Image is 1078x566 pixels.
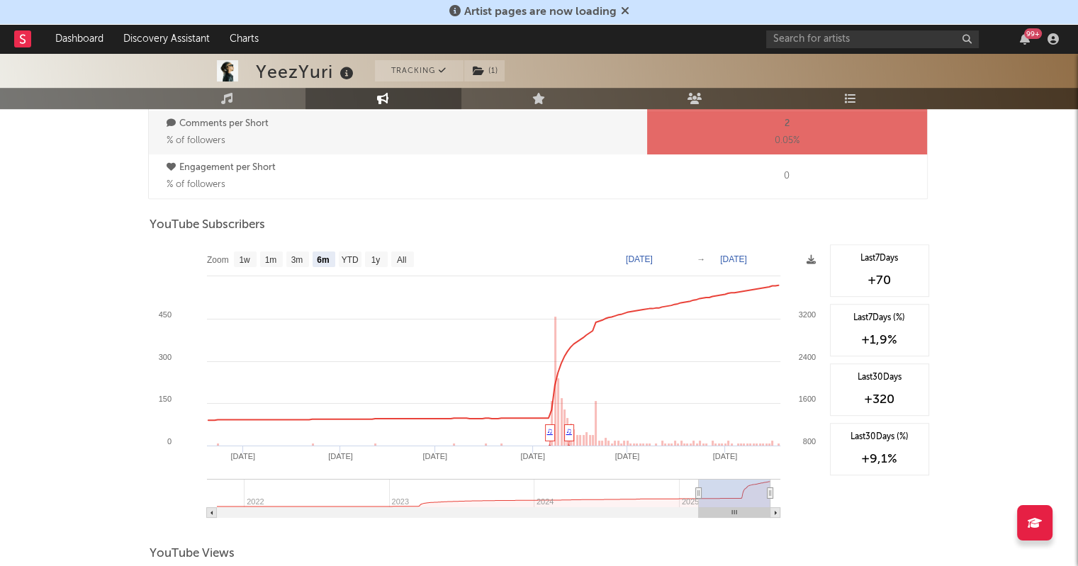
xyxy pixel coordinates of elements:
text: [DATE] [712,452,737,460]
div: +70 [838,272,921,289]
div: 0 [647,154,927,198]
span: % of followers [167,180,225,189]
text: 1w [239,255,250,265]
span: Dismiss [621,6,629,18]
div: Last 30 Days [838,371,921,384]
span: YouTube Views [150,545,235,562]
div: Last 30 Days (%) [838,431,921,443]
text: 300 [158,353,171,361]
div: +1,9 % [838,332,921,349]
text: [DATE] [328,452,353,460]
text: 2400 [798,353,815,361]
button: Tracking [375,60,464,81]
text: 6m [317,255,329,265]
a: Dashboard [45,25,113,53]
text: All [396,255,405,265]
text: [DATE] [626,254,653,264]
div: +320 [838,391,921,408]
p: 2 [785,115,790,132]
input: Search for artists [766,30,979,48]
a: ♫ [547,426,553,435]
div: 99 + [1024,28,1042,39]
text: [DATE] [720,254,747,264]
text: 3m [291,255,303,265]
text: [DATE] [614,452,639,460]
text: [DATE] [520,452,545,460]
p: Engagement per Short [167,159,644,176]
button: (1) [464,60,505,81]
text: [DATE] [230,452,255,460]
text: [DATE] [422,452,447,460]
a: ♫ [566,426,572,435]
div: +9,1 % [838,451,921,468]
text: Zoom [207,255,229,265]
text: 1m [264,255,276,265]
div: Last 7 Days [838,252,921,265]
div: Last 7 Days (%) [838,312,921,324]
text: YTD [341,255,358,265]
p: Comments per Short [167,115,644,132]
span: 0.05 % [775,132,799,149]
span: Artist pages are now loading [464,6,617,18]
text: 1600 [798,395,815,403]
text: 1y [371,255,380,265]
text: 450 [158,310,171,319]
button: 99+ [1020,33,1030,45]
text: 150 [158,395,171,403]
a: Charts [220,25,269,53]
span: % of followers [167,136,225,145]
span: YouTube Subscribers [150,217,265,234]
div: YeezYuri [256,60,357,84]
text: 3200 [798,310,815,319]
text: 0 [167,437,171,446]
text: 800 [802,437,815,446]
span: ( 1 ) [464,60,505,81]
a: Discovery Assistant [113,25,220,53]
text: → [697,254,705,264]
